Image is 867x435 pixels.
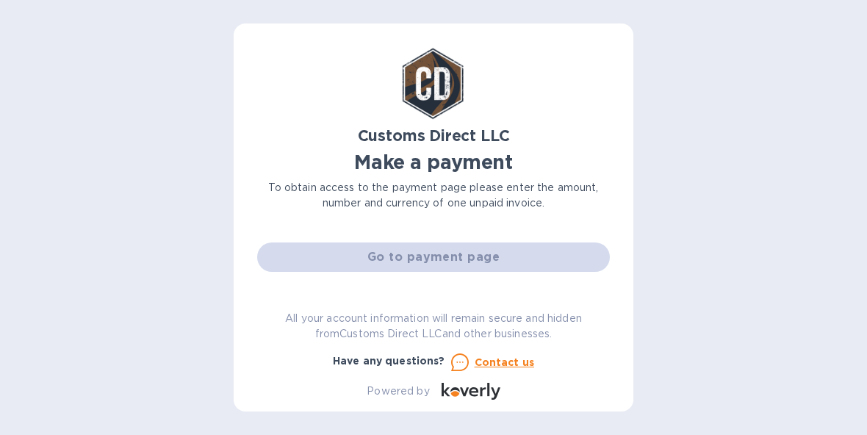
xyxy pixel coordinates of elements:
h1: Make a payment [257,151,610,174]
u: Contact us [475,356,535,368]
b: Have any questions? [333,355,445,367]
b: Customs Direct LLC [358,126,510,145]
p: To obtain access to the payment page please enter the amount, number and currency of one unpaid i... [257,180,610,211]
p: All your account information will remain secure and hidden from Customs Direct LLC and other busi... [257,311,610,342]
p: Powered by [367,384,429,399]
